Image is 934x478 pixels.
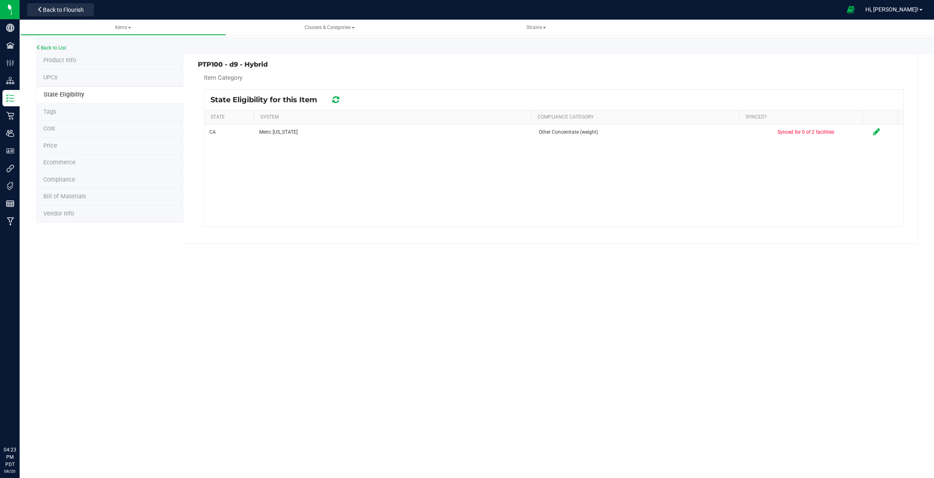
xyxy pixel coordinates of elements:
span: Strains [526,25,546,30]
i: Configure [873,128,880,136]
inline-svg: Facilities [6,41,14,49]
span: Price [43,142,57,149]
span: Metrc [US_STATE] [259,128,298,136]
inline-svg: Tags [6,182,14,190]
a: Back to List [36,45,66,51]
inline-svg: Inventory [6,94,14,102]
span: Synced for 0 of 2 facilities [777,129,834,135]
span: Item Category [204,74,242,81]
button: Back to Flourish [27,3,94,16]
iframe: Resource center [8,413,33,437]
span: Product Info [43,57,76,64]
span: Tag [43,108,56,115]
inline-svg: Configuration [6,59,14,67]
inline-svg: Company [6,24,14,32]
a: SYSTEM [260,114,279,120]
a: SYNCED? [746,114,767,120]
span: Other Concentrate (weight) [539,128,598,136]
inline-svg: Manufacturing [6,217,14,225]
inline-svg: Retail [6,112,14,120]
span: Hi, [PERSON_NAME]! [865,6,918,13]
span: Tag [43,74,57,81]
span: Open Ecommerce Menu [842,2,860,18]
p: 08/20 [4,468,16,474]
inline-svg: Integrations [6,164,14,173]
span: Bill of Materials [43,193,86,200]
inline-svg: Distribution [6,76,14,85]
span: Classes & Categories [305,25,355,30]
span: Ecommerce [43,159,76,166]
a: STATE [211,114,225,120]
span: CA [209,128,216,136]
span: Items [115,25,131,30]
h3: PTP100 - d9 - Hybrid [198,61,548,68]
span: State Eligibility for this Item [211,95,325,104]
span: Compliance [43,176,75,183]
p: 04:23 PM PDT [4,446,16,468]
span: Vendor Info [43,210,74,217]
inline-svg: Users [6,129,14,137]
inline-svg: Reports [6,200,14,208]
span: Back to Flourish [43,7,84,13]
iframe: Resource center unread badge [24,411,34,421]
inline-svg: User Roles [6,147,14,155]
span: Cost [43,125,55,132]
span: Tag [44,91,84,98]
a: COMPLIANCE CATEGORY [538,114,594,120]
